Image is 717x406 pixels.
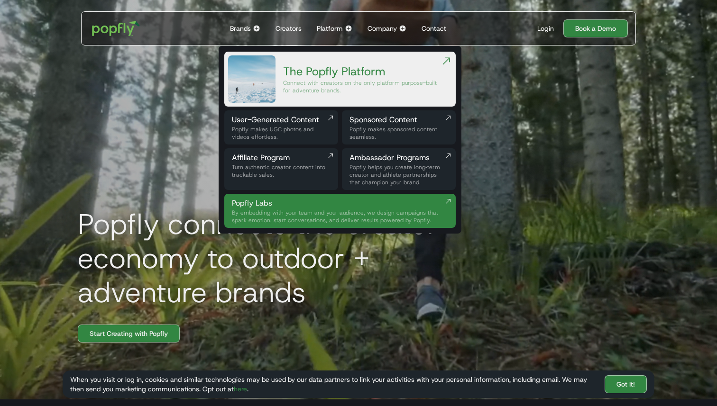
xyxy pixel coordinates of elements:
a: here [234,385,247,393]
div: Popfly helps you create long‑term creator and athlete partnerships that champion your brand. [349,163,448,186]
a: Book a Demo [563,19,628,37]
div: Connect with creators on the only platform purpose-built for adventure brands. [283,79,441,94]
div: Sponsored Content [349,114,448,126]
div: User-Generated Content [232,114,331,126]
div: Popfly makes UGC photos and videos effortless. [232,126,331,141]
a: Login [533,24,558,33]
div: Brands [230,24,251,33]
div: By embedding with your team and your audience, we design campaigns that spark emotion, start conv... [232,209,441,224]
a: Ambassador ProgramsPopfly helps you create long‑term creator and athlete partnerships that champi... [342,148,456,190]
a: The Popfly PlatformConnect with creators on the only platform purpose-built for adventure brands. [224,52,456,107]
div: Turn authentic creator content into trackable sales. [232,163,331,179]
div: Ambassador Programs [349,152,448,163]
a: Start Creating with Popfly [78,325,180,343]
a: Contact [418,12,450,45]
div: Creators [276,24,302,33]
a: Sponsored ContentPopfly makes sponsored content seamless. [342,110,456,144]
div: Platform [317,24,343,33]
a: Affiliate ProgramTurn authentic creator content into trackable sales. [224,148,338,190]
div: Popfly makes sponsored content seamless. [349,126,448,141]
a: Creators [272,12,305,45]
div: Contact [422,24,446,33]
div: Popfly Labs [232,198,441,209]
div: Affiliate Program [232,152,331,163]
div: Login [537,24,554,33]
a: User-Generated ContentPopfly makes UGC photos and videos effortless. [224,110,338,144]
div: When you visit or log in, cookies and similar technologies may be used by our data partners to li... [70,375,597,394]
div: Company [368,24,397,33]
div: The Popfly Platform [283,64,441,79]
a: Got It! [605,375,647,393]
a: Popfly LabsBy embedding with your team and your audience, we design campaigns that spark emotion,... [224,194,456,228]
h1: Popfly connects the creator economy to outdoor + adventure brands [70,207,497,309]
a: home [85,14,147,43]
